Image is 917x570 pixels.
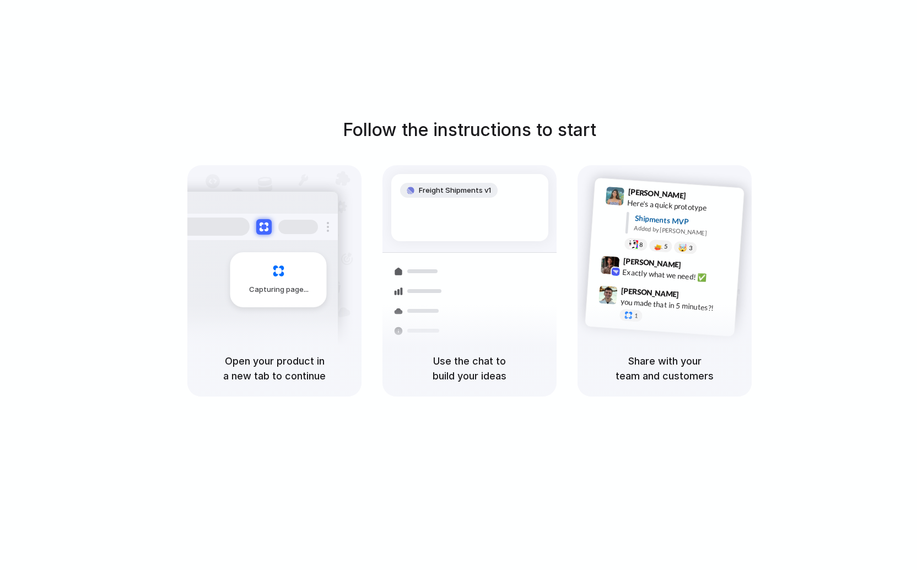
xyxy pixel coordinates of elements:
span: 9:47 AM [682,290,705,303]
div: Exactly what we need! ✅ [622,266,732,285]
span: [PERSON_NAME] [628,186,686,202]
span: 5 [664,243,668,249]
span: [PERSON_NAME] [623,254,681,270]
div: Here's a quick prototype [627,197,737,215]
div: you made that in 5 minutes?! [620,296,730,314]
span: [PERSON_NAME] [621,284,679,300]
h1: Follow the instructions to start [343,117,596,143]
span: 3 [689,245,693,251]
span: 9:42 AM [684,260,707,273]
h5: Use the chat to build your ideas [396,354,543,383]
div: Shipments MVP [634,212,736,230]
h5: Open your product in a new tab to continue [201,354,348,383]
div: Added by [PERSON_NAME] [634,224,735,240]
h5: Share with your team and customers [591,354,738,383]
span: 8 [639,241,643,247]
span: 9:41 AM [689,191,712,204]
span: Freight Shipments v1 [419,185,491,196]
div: 🤯 [678,243,688,252]
span: Capturing page [249,284,310,295]
span: 1 [634,313,638,319]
